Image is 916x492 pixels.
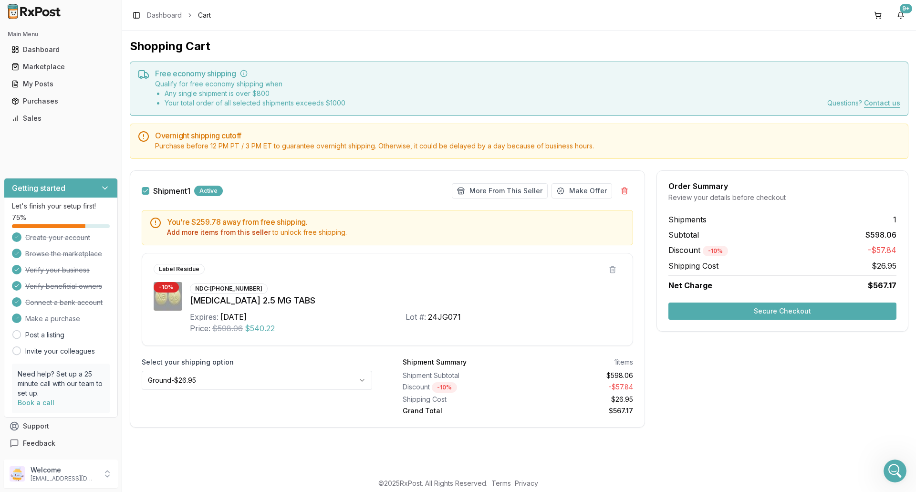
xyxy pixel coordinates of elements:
[212,323,243,334] span: $598.06
[515,479,538,487] a: Privacy
[167,218,625,226] h5: You're $259.78 away from free shipping.
[27,5,42,21] img: Profile image for Manuel
[614,357,633,367] div: 1 items
[155,70,900,77] h5: Free economy shipping
[403,382,514,393] div: Discount
[167,228,625,237] div: to unlock free shipping.
[428,311,461,323] div: 24JG071
[18,398,54,407] a: Book a call
[31,475,97,482] p: [EMAIL_ADDRESS][DOMAIN_NAME]
[142,357,372,367] label: Select your shipping option
[167,228,271,237] button: Add more items from this seller
[34,227,183,257] div: are you ever able to find [MEDICAL_DATA]?
[432,382,457,393] div: - 10 %
[12,201,110,211] p: Let's finish your setup first!
[194,186,223,196] div: Active
[872,260,896,272] span: $26.95
[31,465,97,475] p: Welcome
[198,10,211,20] span: Cart
[4,435,118,452] button: Feedback
[220,311,247,323] div: [DATE]
[8,23,73,44] div: Yes sorry on it!
[8,45,101,66] div: Mounjaros in your cart!
[403,395,514,404] div: Shipping Cost
[8,134,183,156] div: Manuel says…
[167,4,185,21] div: Close
[900,4,912,13] div: 9+
[11,45,110,54] div: Dashboard
[164,309,179,324] button: Send a message…
[25,282,102,291] span: Verify beneficial owners
[522,395,634,404] div: $26.95
[153,187,190,195] span: Shipment 1
[25,233,90,242] span: Create your account
[8,155,183,177] div: Manuel says…
[4,4,65,19] img: RxPost Logo
[4,94,118,109] button: Purchases
[15,51,93,60] div: Mounjaros in your cart!
[34,86,183,126] div: Hello, we are looking for 5 bottles of [MEDICAL_DATA] 5mg #60 if you can find any. TY
[8,23,183,45] div: Manuel says…
[4,418,118,435] button: Support
[491,479,511,487] a: Terms
[15,139,34,149] div: On it!
[8,177,110,198] div: added to your cart as well
[18,369,104,398] p: Need help? Set up a 25 minute call with our team to set up.
[149,205,183,226] div: Great
[8,31,114,38] h2: Main Menu
[406,311,426,323] div: Lot #:
[8,75,114,93] a: My Posts
[147,10,182,20] a: Dashboard
[12,182,65,194] h3: Getting started
[15,183,103,192] div: added to your cart as well
[11,96,110,106] div: Purchases
[154,282,182,311] img: Xarelto 2.5 MG TABS
[884,460,906,482] iframe: Intercom live chat
[522,382,634,393] div: - $57.84
[8,134,42,155] div: On it!
[8,110,114,127] a: Sales
[15,271,135,280] div: Which strength are you looking for?
[8,265,183,293] div: Manuel says…
[827,98,900,108] div: Questions?
[868,244,896,256] span: -$57.84
[157,211,176,220] div: Great
[46,12,93,21] p: Active 10h ago
[552,183,612,199] button: Make Offer
[130,39,908,54] h1: Shopping Cart
[25,346,95,356] a: Invite your colleagues
[865,229,896,241] span: $598.06
[668,193,896,202] div: Review your details before checkout
[8,293,183,309] textarea: Message…
[8,93,114,110] a: Purchases
[868,280,896,291] span: $567.17
[46,5,108,12] h1: [PERSON_NAME]
[4,111,118,126] button: Sales
[154,282,179,293] div: - 10 %
[155,141,900,151] div: Purchase before 12 PM PT / 3 PM ET to guarantee overnight shipping. Otherwise, it could be delaye...
[452,183,548,199] button: More From This Seller
[10,466,25,482] img: User avatar
[4,42,118,57] button: Dashboard
[8,155,139,176] div: I found 5 x $550 each if that is ok?
[8,177,183,206] div: Manuel says…
[703,246,728,256] div: - 10 %
[190,323,210,334] div: Price:
[8,86,183,134] div: JEFFREY says…
[4,59,118,74] button: Marketplace
[25,249,102,259] span: Browse the marketplace
[668,229,699,241] span: Subtotal
[8,41,114,58] a: Dashboard
[11,79,110,89] div: My Posts
[668,214,707,225] span: Shipments
[8,73,183,86] div: [DATE]
[45,313,53,320] button: Upload attachment
[245,323,275,334] span: $540.22
[25,314,80,324] span: Make a purchase
[403,357,467,367] div: Shipment Summary
[149,4,167,22] button: Home
[668,303,896,320] button: Secure Checkout
[11,114,110,123] div: Sales
[15,161,131,170] div: I found 5 x $550 each if that is ok?
[12,213,26,222] span: 75 %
